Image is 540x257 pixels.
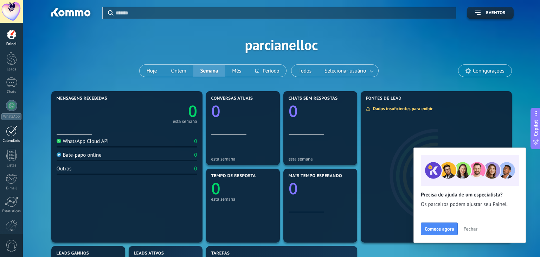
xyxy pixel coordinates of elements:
[140,65,164,77] button: Hoje
[366,96,402,101] span: Fontes de lead
[1,90,22,94] div: Chats
[194,152,197,158] div: 0
[193,65,225,77] button: Semana
[211,96,253,101] span: Conversas atuais
[1,186,22,191] div: E-mail
[291,65,319,77] button: Todos
[211,251,230,256] span: Tarefas
[319,65,378,77] button: Selecionar usuário
[164,65,193,77] button: Ontem
[194,165,197,172] div: 0
[57,139,61,143] img: WhatsApp Cloud API
[57,152,61,157] img: Bate-papo online
[289,174,342,178] span: Mais tempo esperando
[1,163,22,168] div: Listas
[194,138,197,145] div: 0
[1,67,22,72] div: Leads
[1,113,21,120] div: WhatsApp
[421,192,519,198] h2: Precisa de ajuda de um especialista?
[1,139,22,143] div: Calendário
[463,226,477,231] span: Fechar
[1,42,22,46] div: Painel
[289,156,352,162] div: esta semana
[211,174,256,178] span: Tempo de resposta
[460,224,481,234] button: Fechar
[289,96,338,101] span: Chats sem respostas
[211,156,275,162] div: esta semana
[211,178,220,199] text: 0
[211,100,220,122] text: 0
[1,209,22,214] div: Estatísticas
[289,178,298,199] text: 0
[248,65,286,77] button: Período
[188,100,197,122] text: 0
[211,196,275,202] div: esta semana
[173,120,197,123] div: esta semana
[57,165,72,172] div: Outros
[127,100,197,122] a: 0
[57,96,107,101] span: Mensagens recebidas
[421,222,458,235] button: Comece agora
[57,251,89,256] span: Leads ganhos
[532,120,539,136] span: Copilot
[323,66,367,76] span: Selecionar usuário
[225,65,248,77] button: Mês
[421,201,519,208] span: Os parceiros podem ajustar seu Painel.
[366,106,438,112] div: Dados insuficientes para exibir
[467,7,513,19] button: Eventos
[57,138,109,145] div: WhatsApp Cloud API
[134,251,164,256] span: Leads ativos
[473,68,504,74] span: Configurações
[57,152,102,158] div: Bate-papo online
[486,11,505,15] span: Eventos
[425,226,454,231] span: Comece agora
[289,100,298,122] text: 0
